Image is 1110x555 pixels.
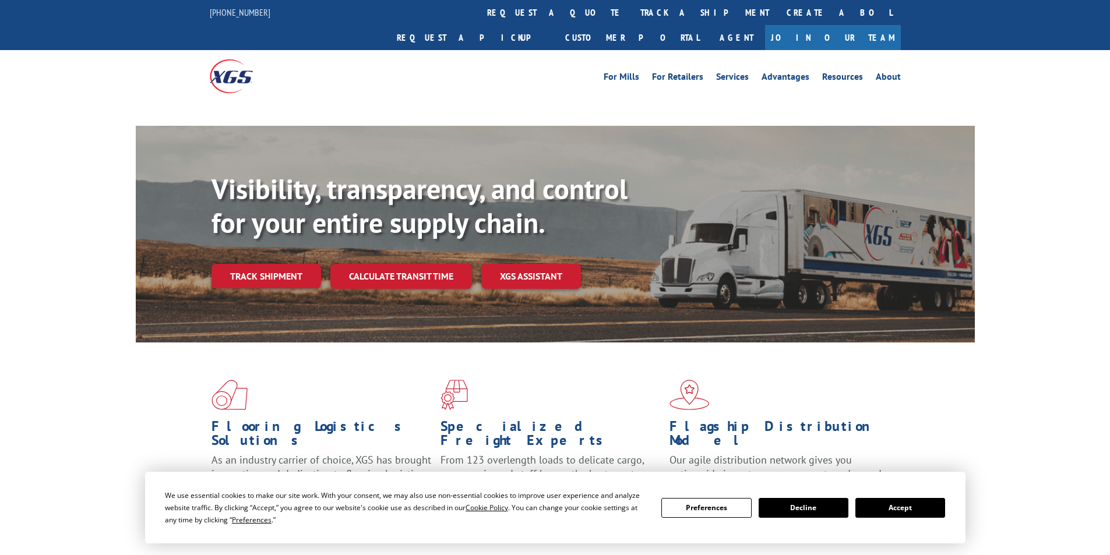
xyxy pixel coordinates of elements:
h1: Flooring Logistics Solutions [212,419,432,453]
a: XGS ASSISTANT [481,264,581,289]
span: Our agile distribution network gives you nationwide inventory management on demand. [669,453,884,480]
img: xgs-icon-flagship-distribution-model-red [669,380,710,410]
a: About [876,72,901,85]
a: For Retailers [652,72,703,85]
h1: Specialized Freight Experts [441,419,661,453]
a: For Mills [604,72,639,85]
span: Cookie Policy [466,503,508,512]
a: Services [716,72,749,85]
a: Track shipment [212,264,321,288]
a: Advantages [762,72,809,85]
a: [PHONE_NUMBER] [210,6,270,18]
a: Agent [708,25,765,50]
a: Customer Portal [556,25,708,50]
button: Preferences [661,498,751,518]
b: Visibility, transparency, and control for your entire supply chain. [212,171,628,241]
a: Resources [822,72,863,85]
button: Accept [855,498,945,518]
a: Request a pickup [388,25,556,50]
span: Preferences [232,515,272,525]
img: xgs-icon-focused-on-flooring-red [441,380,468,410]
button: Decline [759,498,848,518]
span: As an industry carrier of choice, XGS has brought innovation and dedication to flooring logistics... [212,453,431,494]
p: From 123 overlength loads to delicate cargo, our experienced staff knows the best way to move you... [441,453,661,505]
div: Cookie Consent Prompt [145,472,965,543]
h1: Flagship Distribution Model [669,419,890,453]
img: xgs-icon-total-supply-chain-intelligence-red [212,380,248,410]
a: Join Our Team [765,25,901,50]
a: Calculate transit time [330,264,472,289]
div: We use essential cookies to make our site work. With your consent, we may also use non-essential ... [165,489,647,526]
